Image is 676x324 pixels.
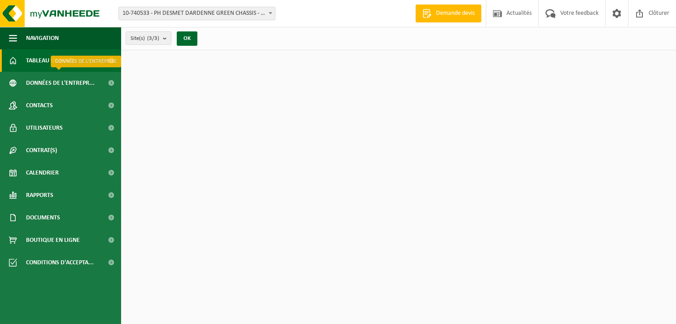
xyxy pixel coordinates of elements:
span: Contrat(s) [26,139,57,162]
span: Utilisateurs [26,117,63,139]
span: Navigation [26,27,59,49]
button: OK [177,31,197,46]
span: Demande devis [434,9,477,18]
span: Rapports [26,184,53,206]
span: Conditions d'accepta... [26,251,94,274]
span: 10-740533 - PH DESMET DARDENNE GREEN CHASSIS - CHIMAY [118,7,275,20]
button: Site(s)(3/3) [126,31,171,45]
span: Calendrier [26,162,59,184]
count: (3/3) [147,35,159,41]
span: Site(s) [131,32,159,45]
a: Demande devis [415,4,481,22]
span: Boutique en ligne [26,229,80,251]
span: Documents [26,206,60,229]
span: Tableau de bord [26,49,74,72]
span: Contacts [26,94,53,117]
span: Données de l'entrepr... [26,72,95,94]
span: 10-740533 - PH DESMET DARDENNE GREEN CHASSIS - CHIMAY [119,7,275,20]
